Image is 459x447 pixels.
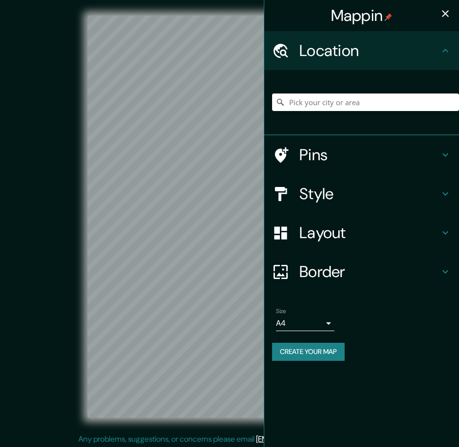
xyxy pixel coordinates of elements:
div: Style [264,174,459,213]
h4: Layout [299,223,440,242]
h4: Location [299,41,440,60]
div: Layout [264,213,459,252]
div: Border [264,252,459,291]
div: Pins [264,135,459,174]
a: [EMAIL_ADDRESS][DOMAIN_NAME] [256,434,376,444]
h4: Pins [299,145,440,165]
h4: Border [299,262,440,281]
canvas: Map [88,16,372,418]
h4: Mappin [331,6,393,25]
h4: Style [299,184,440,204]
div: Location [264,31,459,70]
img: pin-icon.png [385,13,392,21]
p: Any problems, suggestions, or concerns please email . [78,433,378,445]
div: A4 [276,316,334,331]
button: Create your map [272,343,345,361]
iframe: Help widget launcher [372,409,448,436]
input: Pick your city or area [272,93,459,111]
label: Size [276,307,286,316]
